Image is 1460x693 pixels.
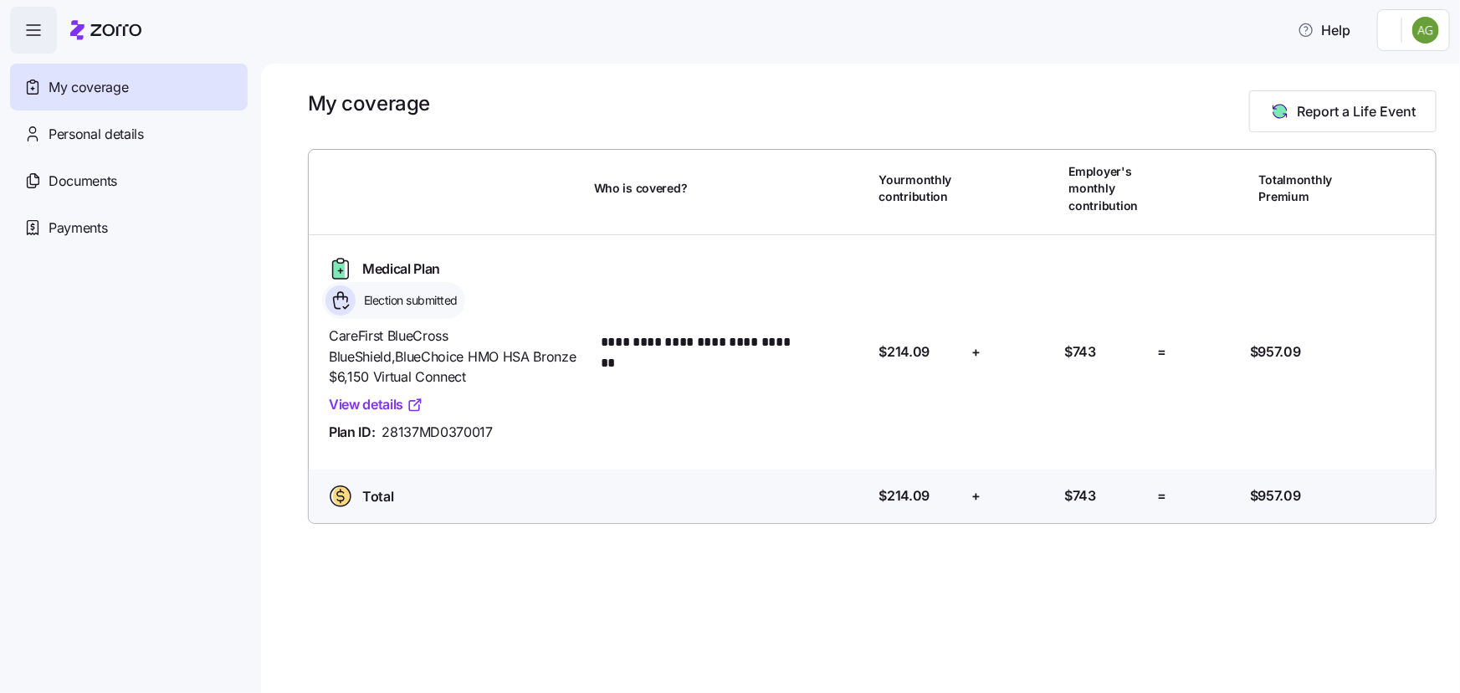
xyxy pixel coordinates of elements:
span: Personal details [49,124,144,145]
span: Documents [49,171,117,192]
span: Who is covered? [594,180,688,197]
a: View details [329,394,423,415]
span: $743 [1064,485,1096,506]
span: Total monthly Premium [1259,172,1341,206]
a: Payments [10,204,248,251]
a: Documents [10,157,248,204]
span: 28137MD0370017 [382,422,493,443]
button: Help [1251,13,1330,47]
span: $743 [1064,341,1096,362]
img: Employer logo [1355,20,1388,40]
span: Employer's monthly contribution [1069,163,1151,214]
span: $957.09 [1250,485,1301,506]
span: $214.09 [879,485,930,506]
span: Payments [49,218,107,239]
span: $214.09 [879,341,930,362]
span: Report a Life Event [1297,101,1416,121]
span: Plan ID: [329,422,375,443]
h1: My coverage [308,90,430,116]
a: My coverage [10,64,248,110]
span: My coverage [49,77,128,98]
a: Personal details [10,110,248,157]
span: = [1157,341,1166,362]
span: Medical Plan [362,259,440,280]
span: = [1157,485,1166,506]
span: Total [362,486,393,507]
span: Your monthly contribution [879,172,961,206]
button: Report a Life Event [1249,90,1437,132]
span: Help [1264,20,1317,40]
span: CareFirst BlueCross BlueShield , BlueChoice HMO HSA Bronze $6,150 Virtual Connect [329,326,581,388]
span: $957.09 [1250,341,1301,362]
img: 3452dee1172bd97c62245b8341bf7862 [1412,17,1439,44]
span: + [971,485,981,506]
span: + [971,341,981,362]
span: Election submitted [359,292,458,309]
